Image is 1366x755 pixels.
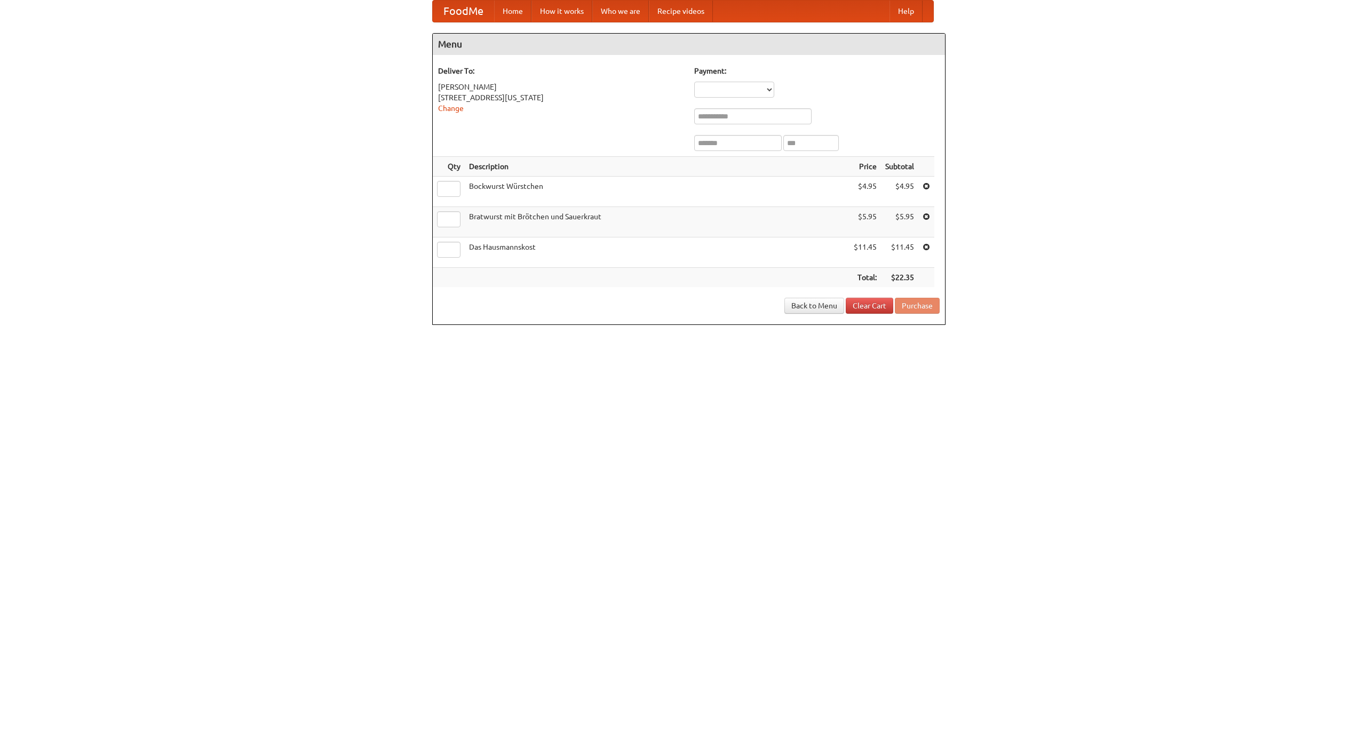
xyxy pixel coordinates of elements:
[849,177,881,207] td: $4.95
[465,157,849,177] th: Description
[846,298,893,314] a: Clear Cart
[438,82,684,92] div: [PERSON_NAME]
[438,92,684,103] div: [STREET_ADDRESS][US_STATE]
[433,157,465,177] th: Qty
[465,237,849,268] td: Das Hausmannskost
[784,298,844,314] a: Back to Menu
[592,1,649,22] a: Who we are
[694,66,940,76] h5: Payment:
[881,237,918,268] td: $11.45
[494,1,531,22] a: Home
[881,177,918,207] td: $4.95
[438,66,684,76] h5: Deliver To:
[849,207,881,237] td: $5.95
[465,177,849,207] td: Bockwurst Würstchen
[433,1,494,22] a: FoodMe
[890,1,923,22] a: Help
[465,207,849,237] td: Bratwurst mit Brötchen und Sauerkraut
[895,298,940,314] button: Purchase
[881,207,918,237] td: $5.95
[649,1,713,22] a: Recipe videos
[849,157,881,177] th: Price
[849,268,881,288] th: Total:
[433,34,945,55] h4: Menu
[531,1,592,22] a: How it works
[849,237,881,268] td: $11.45
[881,268,918,288] th: $22.35
[881,157,918,177] th: Subtotal
[438,104,464,113] a: Change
